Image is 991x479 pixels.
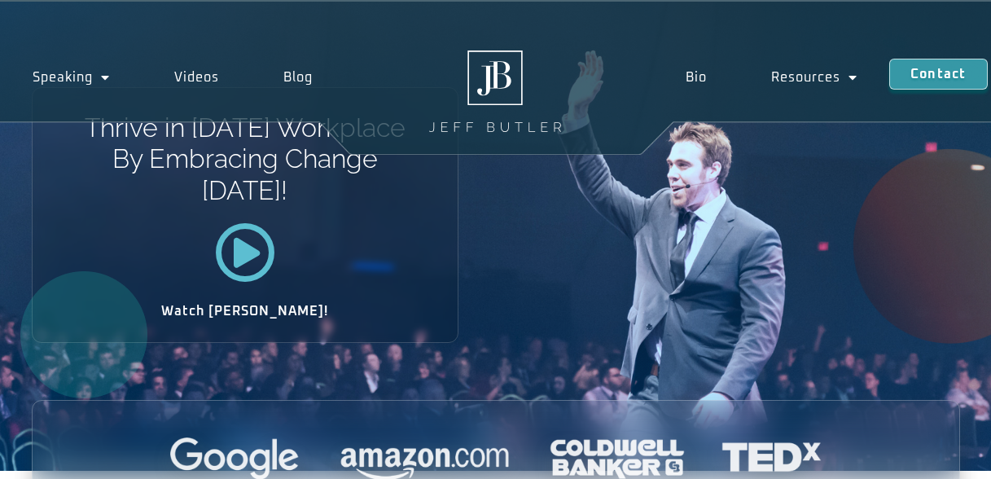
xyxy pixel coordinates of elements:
h1: Thrive in [DATE] Workplace By Embracing Change [DATE]! [83,112,406,206]
a: Contact [889,59,987,90]
span: Contact [910,68,966,81]
a: Resources [739,59,889,96]
a: Bio [654,59,739,96]
a: Blog [251,59,344,96]
h2: Watch [PERSON_NAME]! [90,305,401,318]
nav: Menu [654,59,889,96]
a: Videos [142,59,251,96]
